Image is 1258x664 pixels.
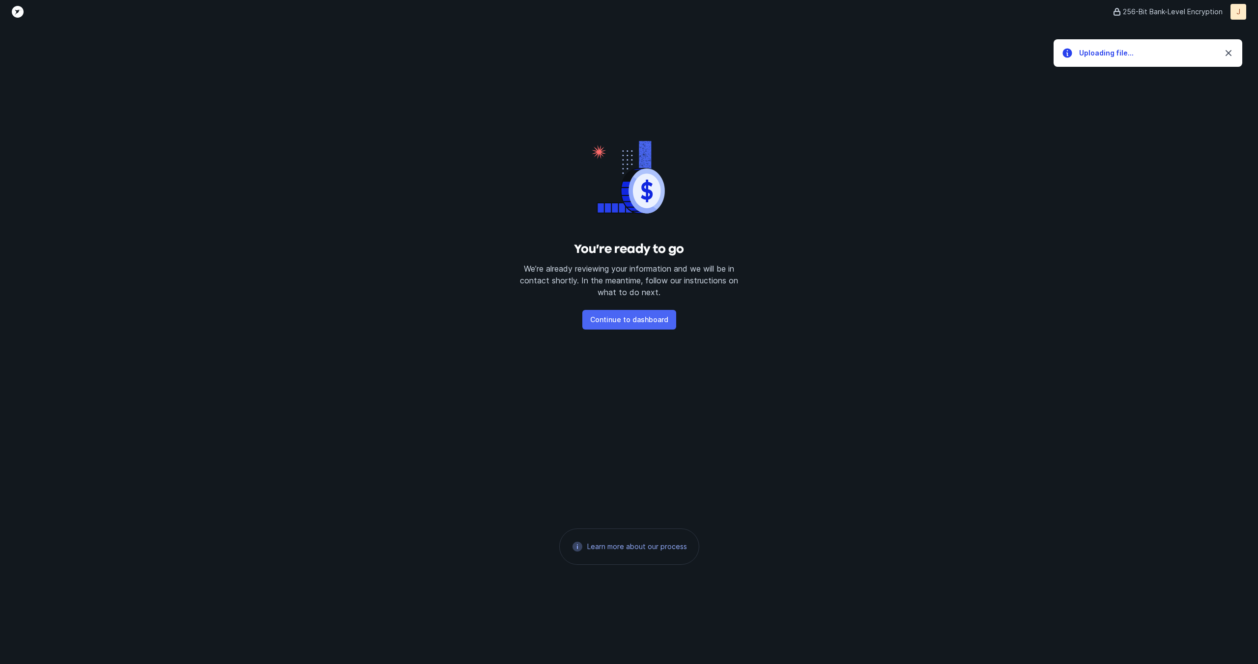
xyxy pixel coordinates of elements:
p: J [1236,7,1240,17]
p: Continue to dashboard [590,314,668,326]
button: Continue to dashboard [582,310,676,330]
button: J [1230,4,1246,20]
h3: You’re ready to go [519,241,739,257]
a: Learn more about our process [587,542,687,552]
p: We’re already reviewing your information and we will be in contact shortly. In the meantime, foll... [519,263,739,298]
p: 256-Bit Bank-Level Encryption [1123,7,1223,17]
img: 21d95410f660ccd52279b82b2de59a72.svg [572,541,583,553]
h5: Uploading file... [1079,48,1215,58]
